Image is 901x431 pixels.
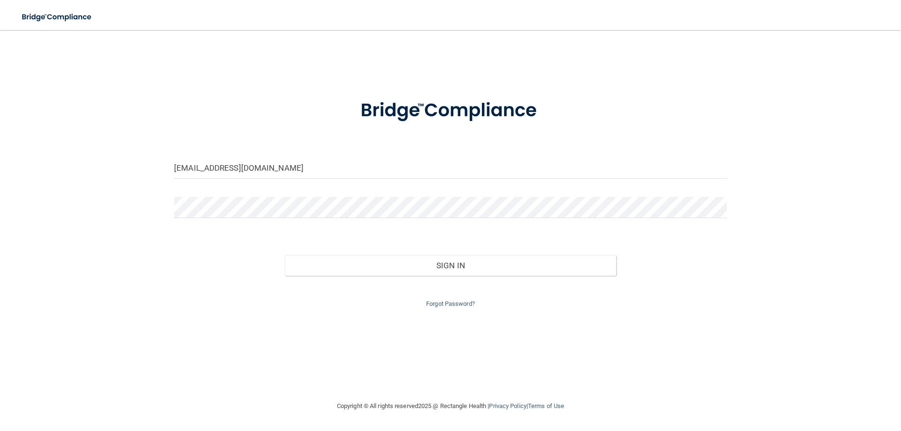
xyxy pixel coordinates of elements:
[279,391,622,421] div: Copyright © All rights reserved 2025 @ Rectangle Health | |
[14,8,100,27] img: bridge_compliance_login_screen.278c3ca4.svg
[341,86,560,135] img: bridge_compliance_login_screen.278c3ca4.svg
[489,402,526,409] a: Privacy Policy
[174,158,727,179] input: Email
[426,300,475,307] a: Forgot Password?
[285,255,617,276] button: Sign In
[528,402,564,409] a: Terms of Use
